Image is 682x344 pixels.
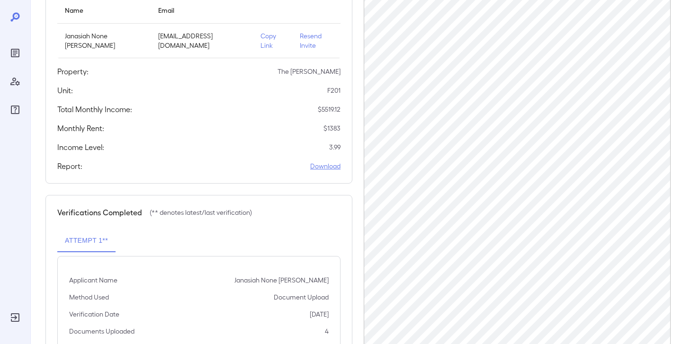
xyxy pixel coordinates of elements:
[8,102,23,117] div: FAQ
[8,74,23,89] div: Manage Users
[57,66,89,77] h5: Property:
[310,161,341,171] a: Download
[69,326,135,336] p: Documents Uploaded
[300,31,333,50] p: Resend Invite
[57,141,104,153] h5: Income Level:
[57,229,116,252] button: Attempt 1**
[69,292,109,302] p: Method Used
[329,142,341,152] p: 3.99
[323,123,341,133] p: $ 1383
[318,105,341,114] p: $ 5519.12
[234,275,329,285] p: Janasiah None [PERSON_NAME]
[69,309,119,319] p: Verification Date
[57,104,132,115] h5: Total Monthly Income:
[8,310,23,325] div: Log Out
[57,207,142,218] h5: Verifications Completed
[57,160,82,172] h5: Report:
[65,31,143,50] p: Janasiah None [PERSON_NAME]
[274,292,329,302] p: Document Upload
[8,45,23,61] div: Reports
[310,309,329,319] p: [DATE]
[260,31,285,50] p: Copy Link
[327,86,341,95] p: F201
[150,208,252,217] p: (** denotes latest/last verification)
[69,275,117,285] p: Applicant Name
[57,85,73,96] h5: Unit:
[278,67,341,76] p: The [PERSON_NAME]
[325,326,329,336] p: 4
[158,31,245,50] p: [EMAIL_ADDRESS][DOMAIN_NAME]
[57,123,104,134] h5: Monthly Rent:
